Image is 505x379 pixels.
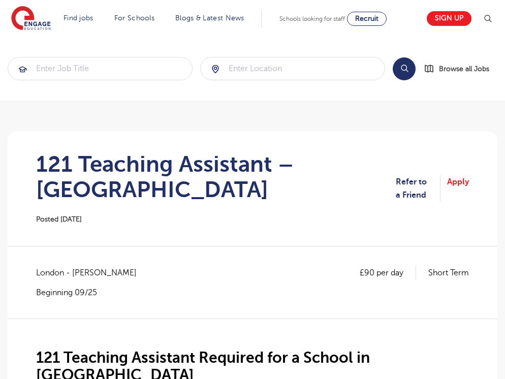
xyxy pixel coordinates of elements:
p: £90 per day [360,266,416,279]
div: Submit [200,57,385,80]
a: Sign up [427,11,471,26]
span: Browse all Jobs [439,63,489,75]
a: Blogs & Latest News [175,14,244,22]
span: Schools looking for staff [279,15,345,22]
input: Submit [8,57,192,80]
span: Recruit [355,15,378,22]
a: Find jobs [64,14,93,22]
button: Search [393,57,416,80]
input: Submit [201,57,385,80]
a: For Schools [114,14,154,22]
span: Posted [DATE] [36,215,82,223]
div: Submit [8,57,193,80]
a: Refer to a Friend [396,175,440,202]
p: Beginning 09/25 [36,287,147,298]
img: Engage Education [11,6,51,31]
span: London - [PERSON_NAME] [36,266,147,279]
p: Short Term [428,266,469,279]
a: Apply [447,175,469,202]
h1: 121 Teaching Assistant – [GEOGRAPHIC_DATA] [36,151,396,202]
a: Recruit [347,12,387,26]
a: Browse all Jobs [424,63,497,75]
